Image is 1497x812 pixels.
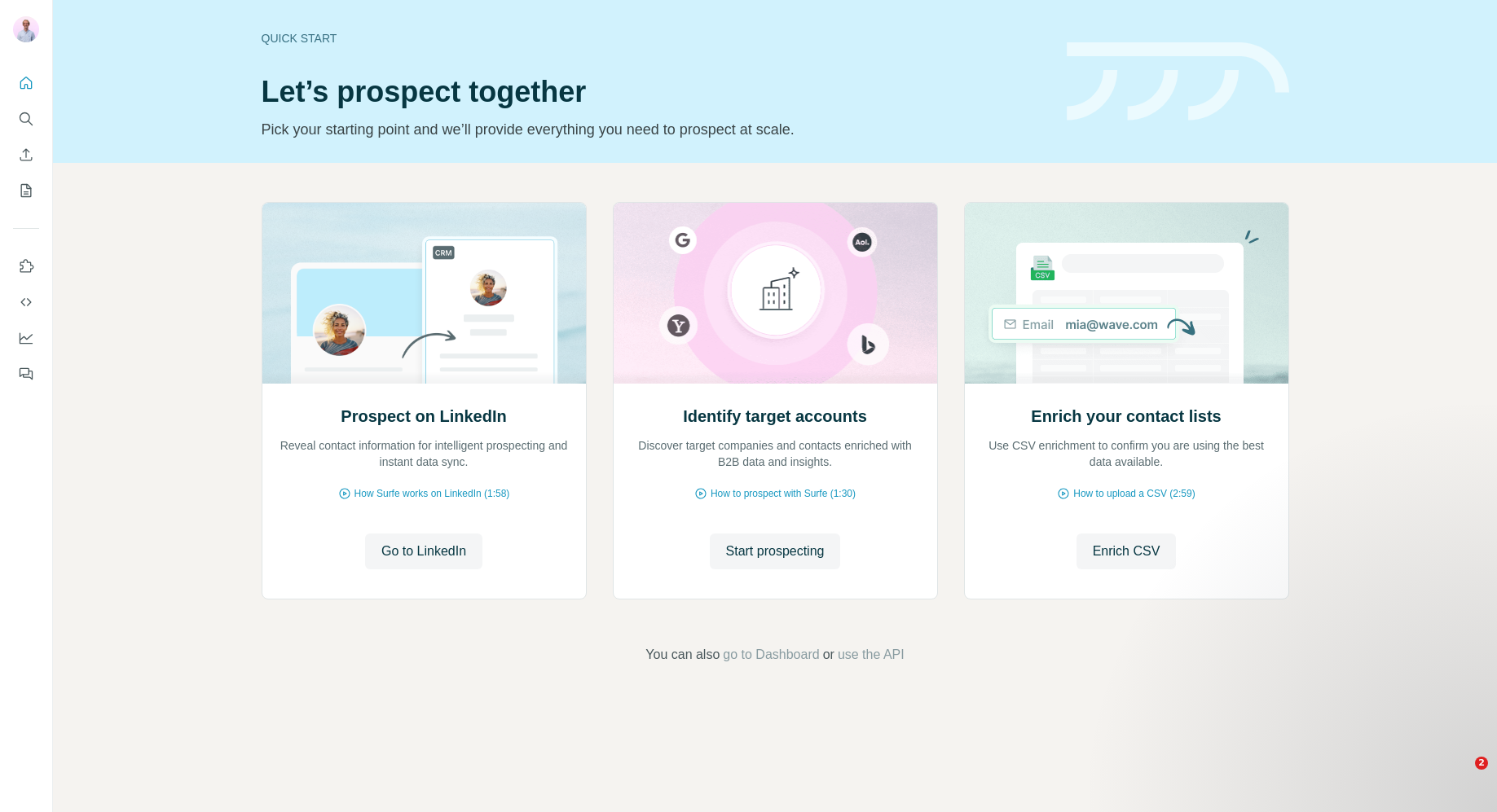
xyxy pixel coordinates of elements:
img: banner [1067,42,1289,121]
h2: Enrich your contact lists [1031,405,1221,428]
img: Prospect on LinkedIn [262,203,587,384]
h2: Prospect on LinkedIn [341,405,506,428]
p: Discover target companies and contacts enriched with B2B data and insights. [630,437,921,470]
span: 2 [1475,757,1488,770]
img: Identify target accounts [613,203,938,384]
p: Pick your starting point and we’ll provide everything you need to prospect at scale. [262,118,1047,141]
img: Enrich your contact lists [964,203,1289,384]
button: go to Dashboard [723,645,819,665]
span: How to upload a CSV (2:59) [1073,486,1195,501]
span: Enrich CSV [1093,542,1160,561]
div: Quick start [262,30,1047,46]
button: Enrich CSV [13,140,39,169]
h2: Identify target accounts [683,405,867,428]
h1: Let’s prospect together [262,76,1047,108]
button: My lists [13,176,39,205]
img: Avatar [13,16,39,42]
button: Enrich CSV [1077,533,1177,569]
button: Quick start [13,68,39,98]
p: Use CSV enrichment to confirm you are using the best data available. [981,437,1272,470]
button: Use Surfe on LinkedIn [13,252,39,281]
iframe: Intercom live chat [1442,757,1481,796]
span: Start prospecting [726,542,825,561]
button: Feedback [13,359,39,388]
span: or [823,645,834,665]
span: How to prospect with Surfe (1:30) [711,486,856,501]
button: use the API [838,645,905,665]
button: Use Surfe API [13,287,39,317]
span: You can also [645,645,720,665]
button: Dashboard [13,323,39,353]
button: Search [13,104,39,134]
span: Go to LinkedIn [381,542,466,561]
span: How Surfe works on LinkedIn (1:58) [354,486,510,501]
p: Reveal contact information for intelligent prospecting and instant data sync. [279,437,570,470]
button: Go to LinkedIn [365,533,482,569]
button: Start prospecting [710,533,841,569]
